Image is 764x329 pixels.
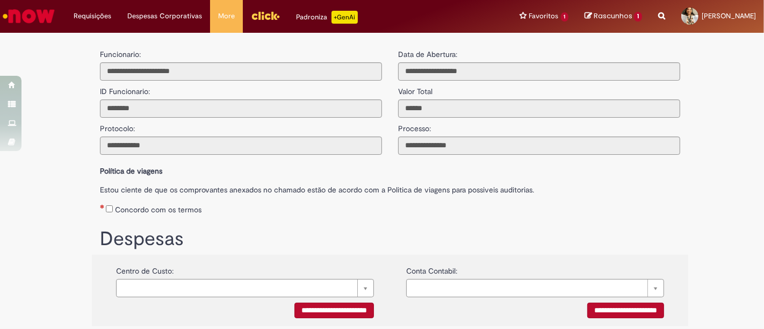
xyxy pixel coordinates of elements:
[561,12,569,22] span: 1
[1,5,56,27] img: ServiceNow
[74,11,111,22] span: Requisições
[594,11,632,21] span: Rascunhos
[100,49,141,60] label: Funcionario:
[634,12,642,22] span: 1
[100,179,680,195] label: Estou ciente de que os comprovantes anexados no chamado estão de acordo com a Politica de viagens...
[529,11,559,22] span: Favoritos
[218,11,235,22] span: More
[100,228,680,250] h1: Despesas
[100,81,150,97] label: ID Funcionario:
[406,260,457,276] label: Conta Contabil:
[296,11,358,24] div: Padroniza
[251,8,280,24] img: click_logo_yellow_360x200.png
[398,81,433,97] label: Valor Total
[100,166,162,176] b: Política de viagens
[398,49,457,60] label: Data de Abertura:
[127,11,202,22] span: Despesas Corporativas
[116,279,374,297] a: Limpar campo {0}
[585,11,642,22] a: Rascunhos
[702,11,756,20] span: [PERSON_NAME]
[398,118,431,134] label: Processo:
[115,204,201,215] label: Concordo com os termos
[100,118,135,134] label: Protocolo:
[331,11,358,24] p: +GenAi
[406,279,664,297] a: Limpar campo {0}
[116,260,174,276] label: Centro de Custo:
